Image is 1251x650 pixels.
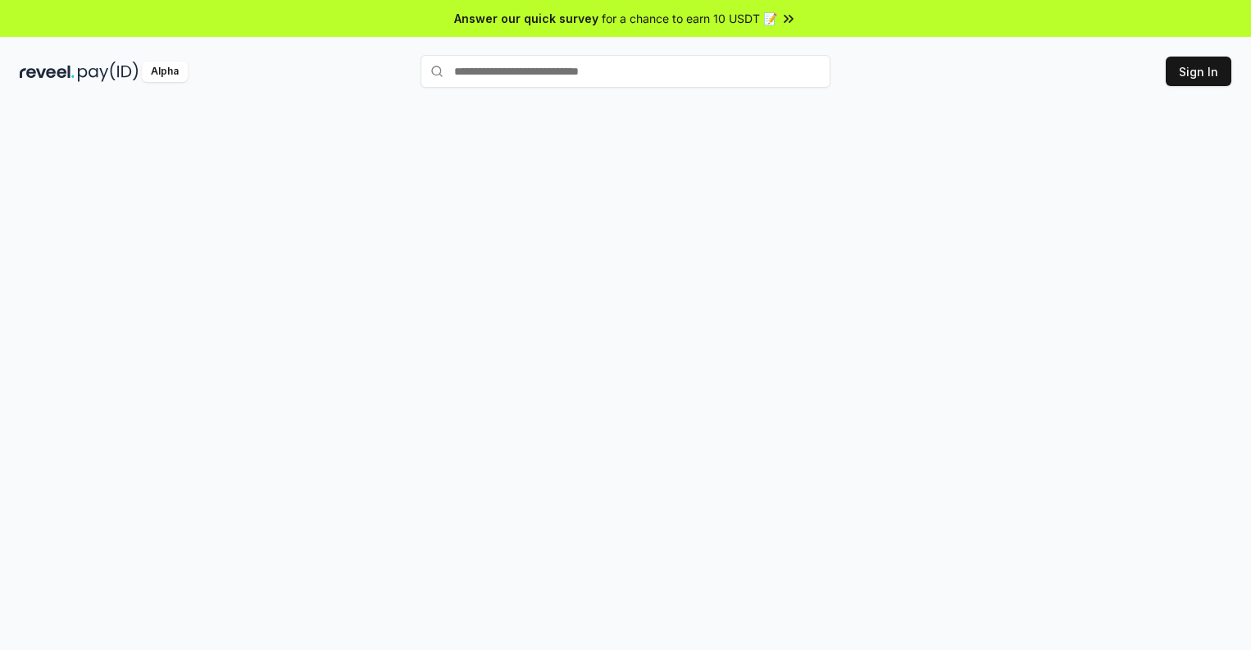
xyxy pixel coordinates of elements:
[1166,57,1231,86] button: Sign In
[20,61,75,82] img: reveel_dark
[454,10,598,27] span: Answer our quick survey
[78,61,139,82] img: pay_id
[602,10,777,27] span: for a chance to earn 10 USDT 📝
[142,61,188,82] div: Alpha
